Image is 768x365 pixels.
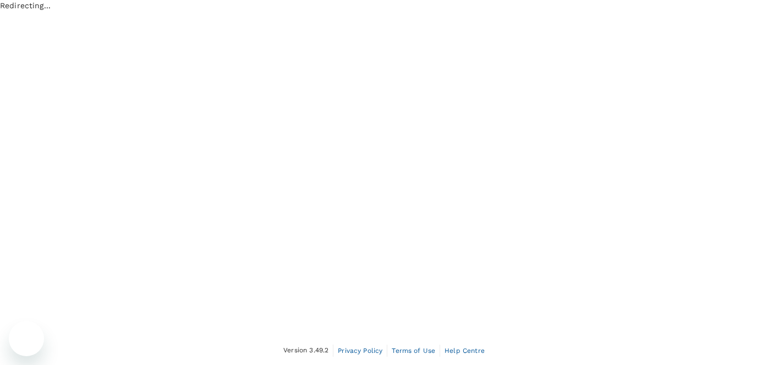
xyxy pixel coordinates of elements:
[9,321,44,356] iframe: Button to launch messaging window
[445,347,485,355] span: Help Centre
[338,345,382,357] a: Privacy Policy
[338,347,382,355] span: Privacy Policy
[445,345,485,357] a: Help Centre
[392,347,435,355] span: Terms of Use
[392,345,435,357] a: Terms of Use
[283,345,328,356] span: Version 3.49.2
